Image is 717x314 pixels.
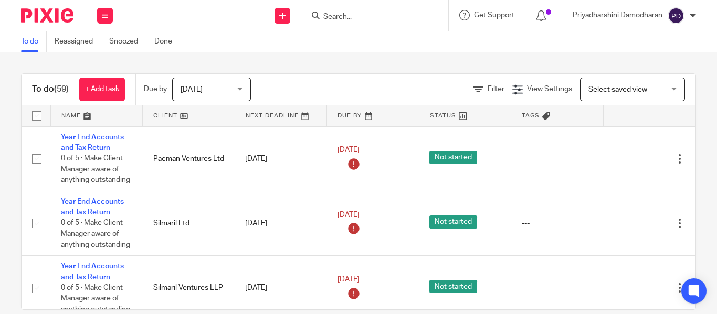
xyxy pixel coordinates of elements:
[522,218,593,229] div: ---
[21,31,47,52] a: To do
[61,134,124,151] a: Year End Accounts and Tax Return
[588,86,647,93] span: Select saved view
[61,263,124,280] a: Year End Accounts and Tax Return
[154,31,180,52] a: Done
[322,13,417,22] input: Search
[338,147,360,154] span: [DATE]
[21,8,73,23] img: Pixie
[109,31,146,52] a: Snoozed
[338,211,360,219] span: [DATE]
[474,12,514,19] span: Get Support
[668,7,684,24] img: svg%3E
[527,85,572,93] span: View Settings
[338,276,360,283] span: [DATE]
[61,284,130,313] span: 0 of 5 · Make Client Manager aware of anything outstanding
[522,283,593,293] div: ---
[181,86,203,93] span: [DATE]
[235,191,327,255] td: [DATE]
[573,10,662,20] p: Priyadharshini Damodharan
[61,198,124,216] a: Year End Accounts and Tax Return
[522,113,540,118] span: Tags
[55,31,101,52] a: Reassigned
[32,84,69,95] h1: To do
[79,78,125,101] a: + Add task
[143,191,235,255] td: Silmaril Ltd
[488,85,504,93] span: Filter
[522,154,593,164] div: ---
[61,155,130,183] span: 0 of 5 · Make Client Manager aware of anything outstanding
[61,220,130,248] span: 0 of 5 · Make Client Manager aware of anything outstanding
[429,151,477,164] span: Not started
[429,215,477,229] span: Not started
[235,126,327,191] td: [DATE]
[143,126,235,191] td: Pacman Ventures Ltd
[54,85,69,93] span: (59)
[429,280,477,293] span: Not started
[144,84,167,94] p: Due by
